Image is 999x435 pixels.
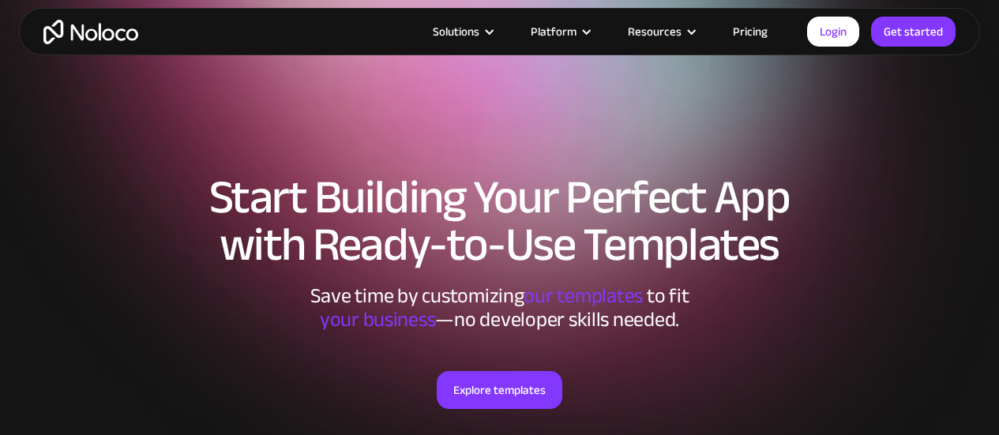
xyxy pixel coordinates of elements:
[320,300,436,339] span: your business
[531,21,576,42] div: Platform
[713,21,787,42] a: Pricing
[433,21,479,42] div: Solutions
[524,276,643,315] span: our templates
[511,21,608,42] div: Platform
[413,21,511,42] div: Solutions
[608,21,713,42] div: Resources
[871,17,956,47] a: Get started
[43,20,138,44] a: home
[16,174,983,268] h1: Start Building Your Perfect App with Ready-to-Use Templates
[628,21,682,42] div: Resources
[437,371,562,409] a: Explore templates
[807,17,859,47] a: Login
[263,284,737,332] div: Save time by customizing to fit ‍ —no developer skills needed.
